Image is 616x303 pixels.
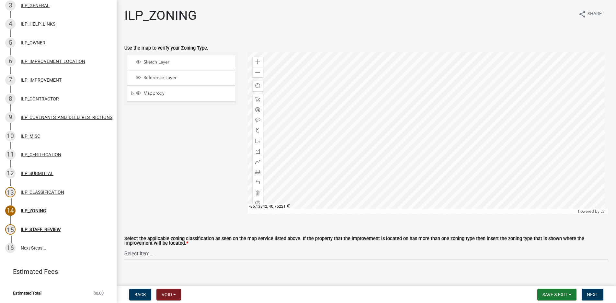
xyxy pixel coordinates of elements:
[5,112,16,122] div: 9
[135,75,233,81] div: Reference Layer
[135,59,233,66] div: Sketch Layer
[156,289,181,300] button: Void
[124,237,608,246] label: Select the applicable zoning classification as seen on the map service listed above. If the prope...
[21,97,59,101] div: ILP_CONTRACTOR
[21,78,62,82] div: ILP_IMPROVEMENT
[127,55,235,70] li: Sketch Layer
[21,171,53,176] div: ILP_SUBMITTAL
[134,292,146,297] span: Back
[124,8,197,23] h1: ILP_ZONING
[21,152,61,157] div: ILP_CERTIFICATION
[142,59,233,65] span: Sketch Layer
[5,149,16,160] div: 11
[5,205,16,216] div: 14
[5,265,106,278] a: Estimated Fees
[600,209,607,214] a: Esri
[5,168,16,179] div: 12
[142,90,233,96] span: Mapproxy
[5,0,16,11] div: 3
[127,87,235,101] li: Mapproxy
[13,291,41,295] span: Estimated Total
[5,224,16,235] div: 15
[135,90,233,97] div: Mapproxy
[542,292,567,297] span: Save & Exit
[576,209,608,214] div: Powered by
[5,131,16,141] div: 10
[5,56,16,66] div: 6
[5,187,16,197] div: 13
[21,41,45,45] div: ILP_OWNER
[142,75,233,81] span: Reference Layer
[94,291,104,295] span: $0.00
[253,67,263,77] div: Zoom out
[129,289,151,300] button: Back
[21,59,85,64] div: ILP_IMPROVEMENT_LOCATION
[21,208,46,213] div: ILP_ZONING
[21,134,40,138] div: ILP_MISC
[124,46,208,51] label: Use the map to verify your Zoning Type.
[127,71,235,86] li: Reference Layer
[578,10,586,18] i: share
[5,243,16,253] div: 16
[5,19,16,29] div: 4
[5,94,16,104] div: 8
[21,227,61,232] div: ILP_STAFF_REVIEW
[573,8,607,20] button: shareShare
[582,289,603,300] button: Next
[253,57,263,67] div: Zoom in
[162,292,172,297] span: Void
[21,190,64,194] div: ILP_CLASSIFICATION
[130,90,135,97] span: Expand
[21,22,55,26] div: ILP_HELP_LINKS
[537,289,576,300] button: Save & Exit
[21,3,50,8] div: ILP_GENERAL
[253,81,263,91] div: Find my location
[5,38,16,48] div: 5
[587,10,602,18] span: Share
[5,75,16,85] div: 7
[21,115,112,120] div: ILP_COVENANTS_AND_DEED_RESTRICTIONS
[587,292,598,297] span: Next
[127,54,236,103] ul: Layer List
